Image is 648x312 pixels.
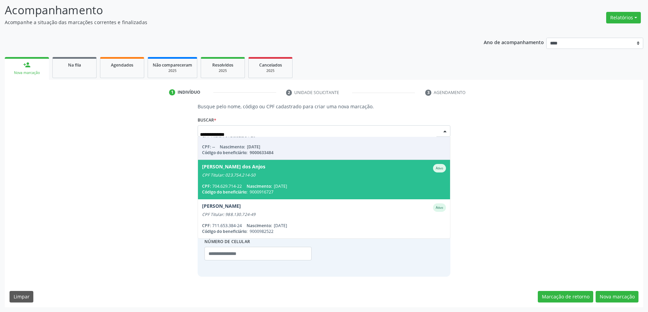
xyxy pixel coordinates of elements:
[23,61,31,69] div: person_add
[202,212,446,217] div: CPF Titular: 988.130.724-49
[274,183,287,189] span: [DATE]
[202,164,265,172] div: [PERSON_NAME] dos Anjos
[202,189,247,195] span: Código do beneficiário:
[274,223,287,228] span: [DATE]
[212,62,233,68] span: Resolvidos
[538,291,593,302] button: Marcação de retorno
[169,89,175,95] div: 1
[198,115,216,125] label: Buscar
[259,62,282,68] span: Cancelados
[247,223,272,228] span: Nascimento:
[247,183,272,189] span: Nascimento:
[153,68,192,73] div: 2025
[10,291,33,302] button: Limpar
[206,68,240,73] div: 2025
[596,291,638,302] button: Nova marcação
[253,68,287,73] div: 2025
[5,2,452,19] p: Acompanhamento
[250,228,273,234] span: 9000982522
[198,103,450,110] p: Busque pelo nome, código ou CPF cadastrado para criar uma nova marcação.
[68,62,81,68] span: Na fila
[178,89,200,95] div: Indivíduo
[5,19,452,26] p: Acompanhe a situação das marcações correntes e finalizadas
[202,228,247,234] span: Código do beneficiário:
[484,38,544,46] p: Ano de acompanhamento
[202,223,446,228] div: 711.653.384-24
[204,236,250,247] label: Número de celular
[153,62,192,68] span: Não compareceram
[202,183,211,189] span: CPF:
[202,223,211,228] span: CPF:
[436,205,443,210] small: Ativo
[202,183,446,189] div: 704.629.714-22
[10,70,44,75] div: Nova marcação
[436,166,443,170] small: Ativo
[606,12,641,23] button: Relatórios
[202,203,241,212] div: [PERSON_NAME]
[202,172,446,178] div: CPF Titular: 023.754.214-50
[111,62,133,68] span: Agendados
[250,189,273,195] span: 9000916727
